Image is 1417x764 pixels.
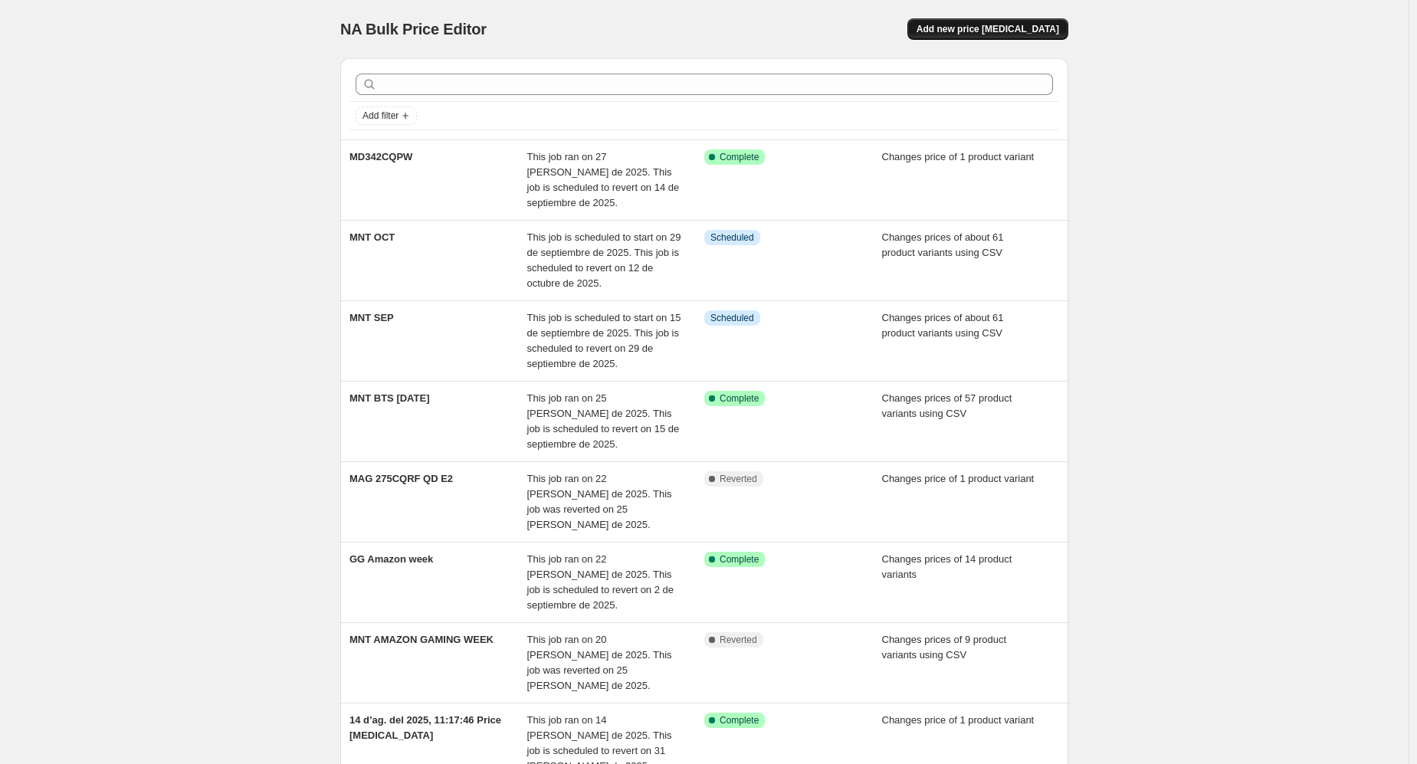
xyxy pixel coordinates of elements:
[720,392,759,405] span: Complete
[720,634,757,646] span: Reverted
[917,23,1059,35] span: Add new price [MEDICAL_DATA]
[349,714,501,741] span: 14 d’ag. del 2025, 11:17:46 Price [MEDICAL_DATA]
[349,312,394,323] span: MNT SEP
[710,231,754,244] span: Scheduled
[882,392,1012,419] span: Changes prices of 57 product variants using CSV
[349,473,453,484] span: MAG 275CQRF QD E2
[882,553,1012,580] span: Changes prices of 14 product variants
[527,231,681,289] span: This job is scheduled to start on 29 de septiembre de 2025. This job is scheduled to revert on 12...
[882,231,1004,258] span: Changes prices of about 61 product variants using CSV
[710,312,754,324] span: Scheduled
[527,553,674,611] span: This job ran on 22 [PERSON_NAME] de 2025. This job is scheduled to revert on 2 de septiembre de 2...
[882,634,1007,661] span: Changes prices of 9 product variants using CSV
[527,151,680,208] span: This job ran on 27 [PERSON_NAME] de 2025. This job is scheduled to revert on 14 de septiembre de ...
[349,634,494,645] span: MNT AMAZON GAMING WEEK
[349,151,412,162] span: MD342CQPW
[362,110,399,122] span: Add filter
[720,553,759,566] span: Complete
[349,392,429,404] span: MNT BTS [DATE]
[907,18,1068,40] button: Add new price [MEDICAL_DATA]
[527,634,672,691] span: This job ran on 20 [PERSON_NAME] de 2025. This job was reverted on 25 [PERSON_NAME] de 2025.
[356,107,417,125] button: Add filter
[349,231,395,243] span: MNT OCT
[340,21,487,38] span: NA Bulk Price Editor
[720,151,759,163] span: Complete
[882,312,1004,339] span: Changes prices of about 61 product variants using CSV
[882,151,1035,162] span: Changes price of 1 product variant
[527,312,681,369] span: This job is scheduled to start on 15 de septiembre de 2025. This job is scheduled to revert on 29...
[349,553,433,565] span: GG Amazon week
[882,714,1035,726] span: Changes price of 1 product variant
[527,392,680,450] span: This job ran on 25 [PERSON_NAME] de 2025. This job is scheduled to revert on 15 de septiembre de ...
[527,473,672,530] span: This job ran on 22 [PERSON_NAME] de 2025. This job was reverted on 25 [PERSON_NAME] de 2025.
[720,473,757,485] span: Reverted
[720,714,759,726] span: Complete
[882,473,1035,484] span: Changes price of 1 product variant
